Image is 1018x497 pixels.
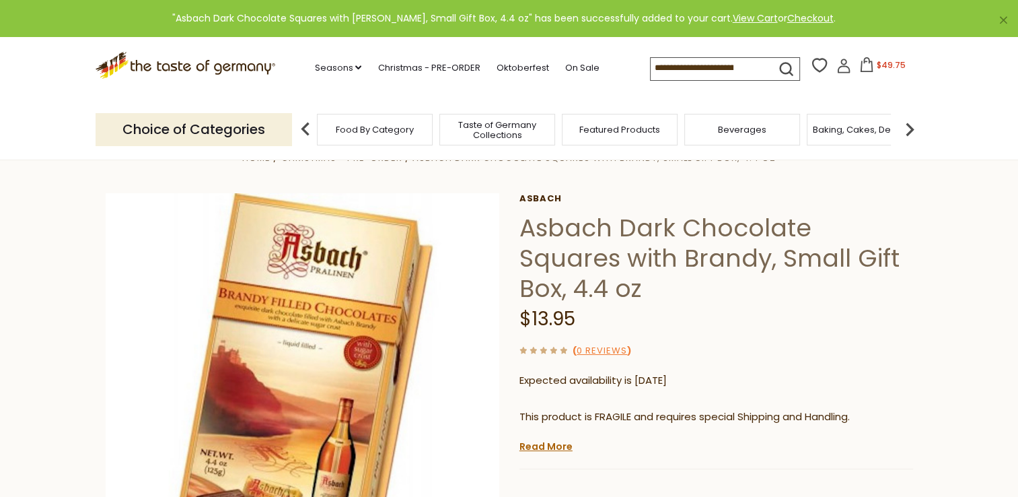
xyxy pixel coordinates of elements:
[573,344,631,357] span: ( )
[519,372,913,389] p: Expected availability is [DATE]
[519,440,573,453] a: Read More
[96,113,292,146] p: Choice of Categories
[519,213,913,304] h1: Asbach Dark Chocolate Squares with Brandy, Small Gift Box, 4.4 oz
[579,125,660,135] a: Featured Products
[377,61,480,75] a: Christmas - PRE-ORDER
[443,120,551,140] a: Taste of Germany Collections
[854,57,911,77] button: $49.75
[412,152,776,164] a: Asbach Dark Chocolate Squares with Brandy, Small Gift Box, 4.4 oz
[242,152,270,164] a: Home
[11,11,996,26] div: "Asbach Dark Chocolate Squares with [PERSON_NAME], Small Gift Box, 4.4 oz" has been successfully ...
[577,344,627,358] a: 0 Reviews
[896,116,923,143] img: next arrow
[787,11,834,25] a: Checkout
[532,436,913,453] li: We will ship this product in heat-protective, cushioned packaging and ice during warm weather mon...
[336,125,414,135] a: Food By Category
[733,11,778,25] a: View Cart
[281,152,402,164] a: Christmas - PRE-ORDER
[519,306,575,332] span: $13.95
[718,125,766,135] a: Beverages
[519,409,913,426] p: This product is FRAGILE and requires special Shipping and Handling.
[813,125,917,135] a: Baking, Cakes, Desserts
[496,61,548,75] a: Oktoberfest
[519,193,913,204] a: Asbach
[314,61,361,75] a: Seasons
[999,16,1007,24] a: ×
[292,116,319,143] img: previous arrow
[877,59,906,71] span: $49.75
[565,61,599,75] a: On Sale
